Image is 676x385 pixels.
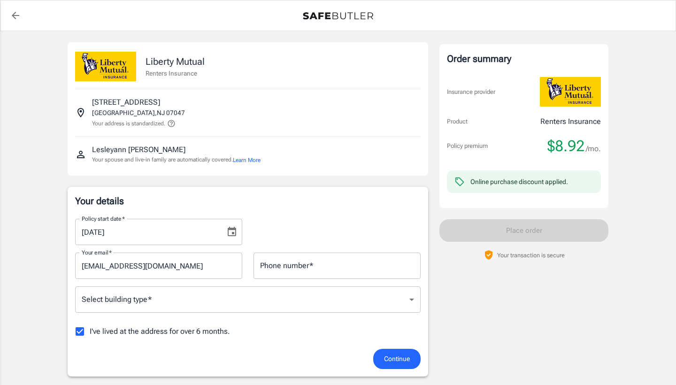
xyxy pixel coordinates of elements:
[384,353,410,365] span: Continue
[92,155,261,164] p: Your spouse and live-in family are automatically covered.
[540,116,601,127] p: Renters Insurance
[547,137,584,155] span: $8.92
[82,248,112,256] label: Your email
[75,253,242,279] input: Enter email
[92,108,185,117] p: [GEOGRAPHIC_DATA] , NJ 07047
[303,12,373,20] img: Back to quotes
[253,253,421,279] input: Enter number
[497,251,565,260] p: Your transaction is secure
[75,194,421,208] p: Your details
[233,156,261,164] button: Learn More
[92,97,160,108] p: [STREET_ADDRESS]
[90,326,230,337] span: I've lived at the address for over 6 months.
[146,54,205,69] p: Liberty Mutual
[540,77,601,107] img: Liberty Mutual
[75,52,136,81] img: Liberty Mutual
[92,119,165,128] p: Your address is standardized.
[146,69,205,78] p: Renters Insurance
[447,87,495,97] p: Insurance provider
[447,117,468,126] p: Product
[82,215,125,223] label: Policy start date
[586,142,601,155] span: /mo.
[92,144,185,155] p: Lesleyann [PERSON_NAME]
[6,6,25,25] a: back to quotes
[75,219,219,245] input: MM/DD/YYYY
[447,141,488,151] p: Policy premium
[75,149,86,160] svg: Insured person
[470,177,568,186] div: Online purchase discount applied.
[373,349,421,369] button: Continue
[75,107,86,118] svg: Insured address
[447,52,601,66] div: Order summary
[223,223,241,241] button: Choose date, selected date is Aug 30, 2025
